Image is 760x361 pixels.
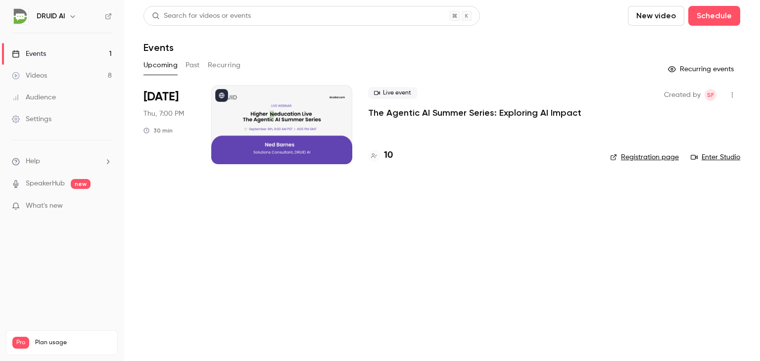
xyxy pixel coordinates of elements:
[691,152,740,162] a: Enter Studio
[705,89,716,101] span: Silvia Feleaga
[368,87,417,99] span: Live event
[143,89,179,105] span: [DATE]
[143,109,184,119] span: Thu, 7:00 PM
[35,339,111,347] span: Plan usage
[26,179,65,189] a: SpeakerHub
[12,8,28,24] img: DRUID AI
[12,49,46,59] div: Events
[368,107,581,119] a: The Agentic AI Summer Series: Exploring AI Impact
[368,149,393,162] a: 10
[26,201,63,211] span: What's new
[186,57,200,73] button: Past
[143,127,173,135] div: 30 min
[71,179,91,189] span: new
[143,42,174,53] h1: Events
[152,11,251,21] div: Search for videos or events
[664,89,701,101] span: Created by
[143,85,195,164] div: Sep 4 Thu, 9:00 AM (America/Los Angeles)
[37,11,65,21] h6: DRUID AI
[12,156,112,167] li: help-dropdown-opener
[688,6,740,26] button: Schedule
[208,57,241,73] button: Recurring
[628,6,684,26] button: New video
[664,61,740,77] button: Recurring events
[26,156,40,167] span: Help
[12,337,29,349] span: Pro
[12,92,56,102] div: Audience
[12,114,51,124] div: Settings
[143,57,178,73] button: Upcoming
[384,149,393,162] h4: 10
[610,152,679,162] a: Registration page
[707,89,714,101] span: SF
[12,71,47,81] div: Videos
